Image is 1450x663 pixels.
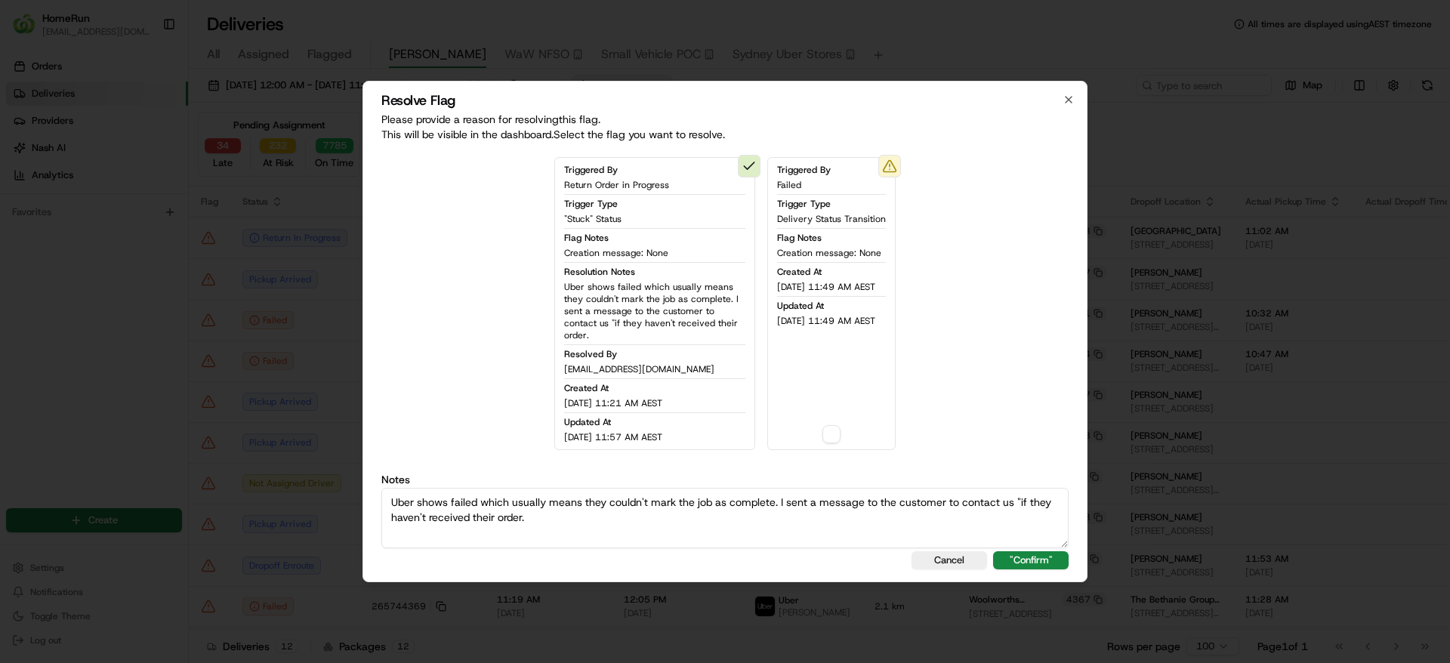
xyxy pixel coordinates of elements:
span: Creation message: None [777,247,881,259]
span: Return Order in Progress [564,179,669,191]
h2: Resolve Flag [381,94,1069,107]
textarea: Uber shows failed which usually means they couldn't mark the job as complete. I sent a message to... [381,488,1069,548]
span: Flag Notes [777,232,822,244]
span: "Stuck" Status [564,213,622,225]
span: Failed [777,179,801,191]
span: Uber shows failed which usually means they couldn't mark the job as complete. I sent a message to... [564,281,745,341]
span: [DATE] 11:21 AM AEST [564,397,662,409]
span: Creation message: None [564,247,668,259]
span: Updated At [777,300,824,312]
button: "Confirm" [993,551,1069,569]
p: Please provide a reason for resolving this flag . This will be visible in the dashboard. Select t... [381,112,1069,142]
span: Delivery Status Transition [777,213,886,225]
span: [DATE] 11:49 AM AEST [777,315,875,327]
span: Resolution Notes [564,266,635,278]
span: Flag Notes [564,232,609,244]
span: Trigger Type [777,198,831,210]
span: [DATE] 11:57 AM AEST [564,431,662,443]
span: Trigger Type [564,198,618,210]
span: Updated At [564,416,611,428]
label: Notes [381,474,1069,485]
span: Created At [564,382,609,394]
span: Resolved By [564,348,617,360]
button: Cancel [912,551,987,569]
span: Triggered By [564,164,618,176]
span: Triggered By [777,164,831,176]
span: [EMAIL_ADDRESS][DOMAIN_NAME] [564,363,714,375]
span: Created At [777,266,822,278]
span: [DATE] 11:49 AM AEST [777,281,875,293]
